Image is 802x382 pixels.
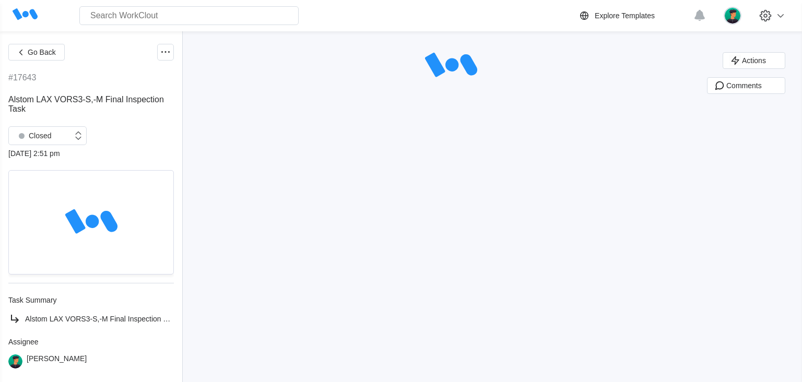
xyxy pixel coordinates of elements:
[27,354,87,368] div: [PERSON_NAME]
[8,149,174,158] div: [DATE] 2:51 pm
[25,315,178,323] span: Alstom LAX VORS3-S,-M Final Inspection Task
[723,52,785,69] button: Actions
[8,95,164,113] span: Alstom LAX VORS3-S,-M Final Inspection Task
[8,354,22,368] img: user.png
[8,73,36,82] div: #17643
[8,44,65,61] button: Go Back
[595,11,655,20] div: Explore Templates
[8,296,174,304] div: Task Summary
[726,82,762,89] span: Comments
[8,338,174,346] div: Assignee
[79,6,299,25] input: Search WorkClout
[742,57,766,64] span: Actions
[578,9,688,22] a: Explore Templates
[707,77,785,94] button: Comments
[8,313,174,325] a: Alstom LAX VORS3-S,-M Final Inspection Task
[28,49,56,56] span: Go Back
[14,128,52,143] div: Closed
[724,7,741,25] img: user.png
